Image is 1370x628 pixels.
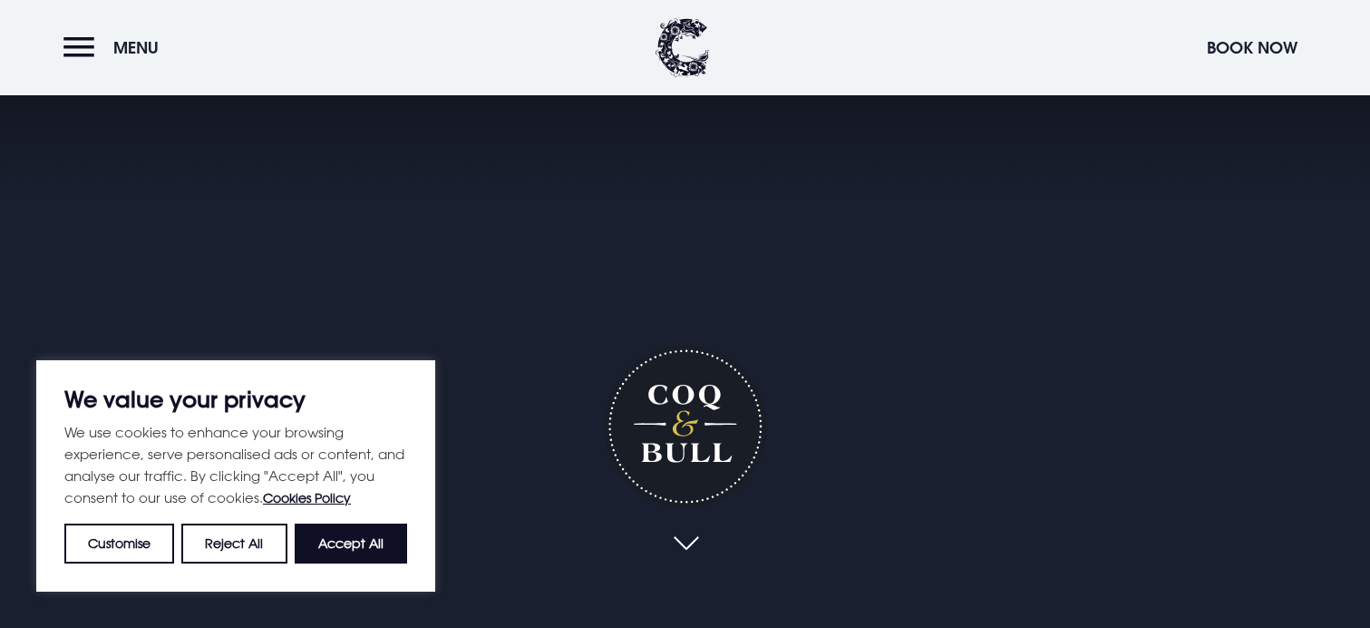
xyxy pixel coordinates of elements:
img: Clandeboye Lodge [656,18,710,77]
button: Book Now [1198,28,1307,67]
div: We value your privacy [36,360,435,592]
p: We value your privacy [64,388,407,410]
h1: Coq & Bull [604,345,766,507]
span: Menu [113,37,159,58]
button: Reject All [181,524,287,564]
p: We use cookies to enhance your browsing experience, serve personalised ads or content, and analys... [64,421,407,509]
button: Customise [64,524,174,564]
button: Accept All [295,524,407,564]
a: Cookies Policy [263,490,351,505]
button: Menu [63,28,168,67]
